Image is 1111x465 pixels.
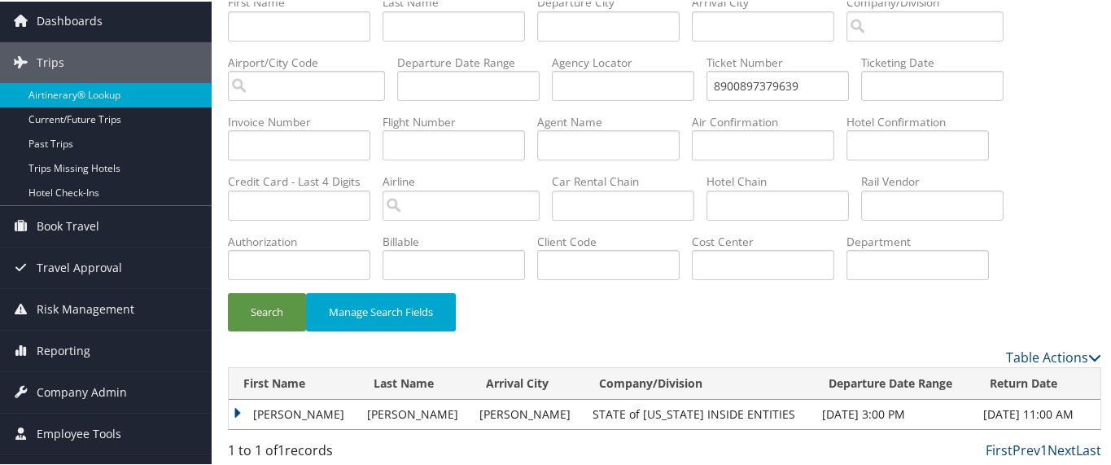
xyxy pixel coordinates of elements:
[692,232,846,248] label: Cost Center
[1040,440,1048,458] a: 1
[37,371,127,411] span: Company Admin
[359,398,472,428] td: [PERSON_NAME]
[383,232,537,248] label: Billable
[471,366,584,398] th: Arrival City: activate to sort column ascending
[537,232,692,248] label: Client Code
[537,112,692,129] label: Agent Name
[846,232,1001,248] label: Department
[552,172,706,188] label: Car Rental Chain
[228,172,383,188] label: Credit Card - Last 4 Digits
[278,440,285,458] span: 1
[975,398,1100,428] td: [DATE] 11:00 AM
[228,232,383,248] label: Authorization
[228,112,383,129] label: Invoice Number
[37,412,121,453] span: Employee Tools
[846,112,1001,129] label: Hotel Confirmation
[37,204,99,245] span: Book Travel
[471,398,584,428] td: [PERSON_NAME]
[37,329,90,370] span: Reporting
[1006,347,1101,365] a: Table Actions
[228,292,306,330] button: Search
[814,366,974,398] th: Departure Date Range: activate to sort column descending
[383,172,552,188] label: Airline
[584,366,814,398] th: Company/Division
[1048,440,1076,458] a: Next
[584,398,814,428] td: STATE of [US_STATE] INSIDE ENTITIES
[1013,440,1040,458] a: Prev
[397,53,552,69] label: Departure Date Range
[37,246,122,287] span: Travel Approval
[229,398,359,428] td: [PERSON_NAME]
[814,398,974,428] td: [DATE] 3:00 PM
[861,53,1016,69] label: Ticketing Date
[37,287,134,328] span: Risk Management
[975,366,1100,398] th: Return Date: activate to sort column ascending
[229,366,359,398] th: First Name: activate to sort column ascending
[359,366,472,398] th: Last Name: activate to sort column ascending
[552,53,706,69] label: Agency Locator
[228,53,397,69] label: Airport/City Code
[986,440,1013,458] a: First
[706,53,861,69] label: Ticket Number
[706,172,861,188] label: Hotel Chain
[306,292,456,330] button: Manage Search Fields
[861,172,1016,188] label: Rail Vendor
[383,112,537,129] label: Flight Number
[37,41,64,81] span: Trips
[1076,440,1101,458] a: Last
[692,112,846,129] label: Air Confirmation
